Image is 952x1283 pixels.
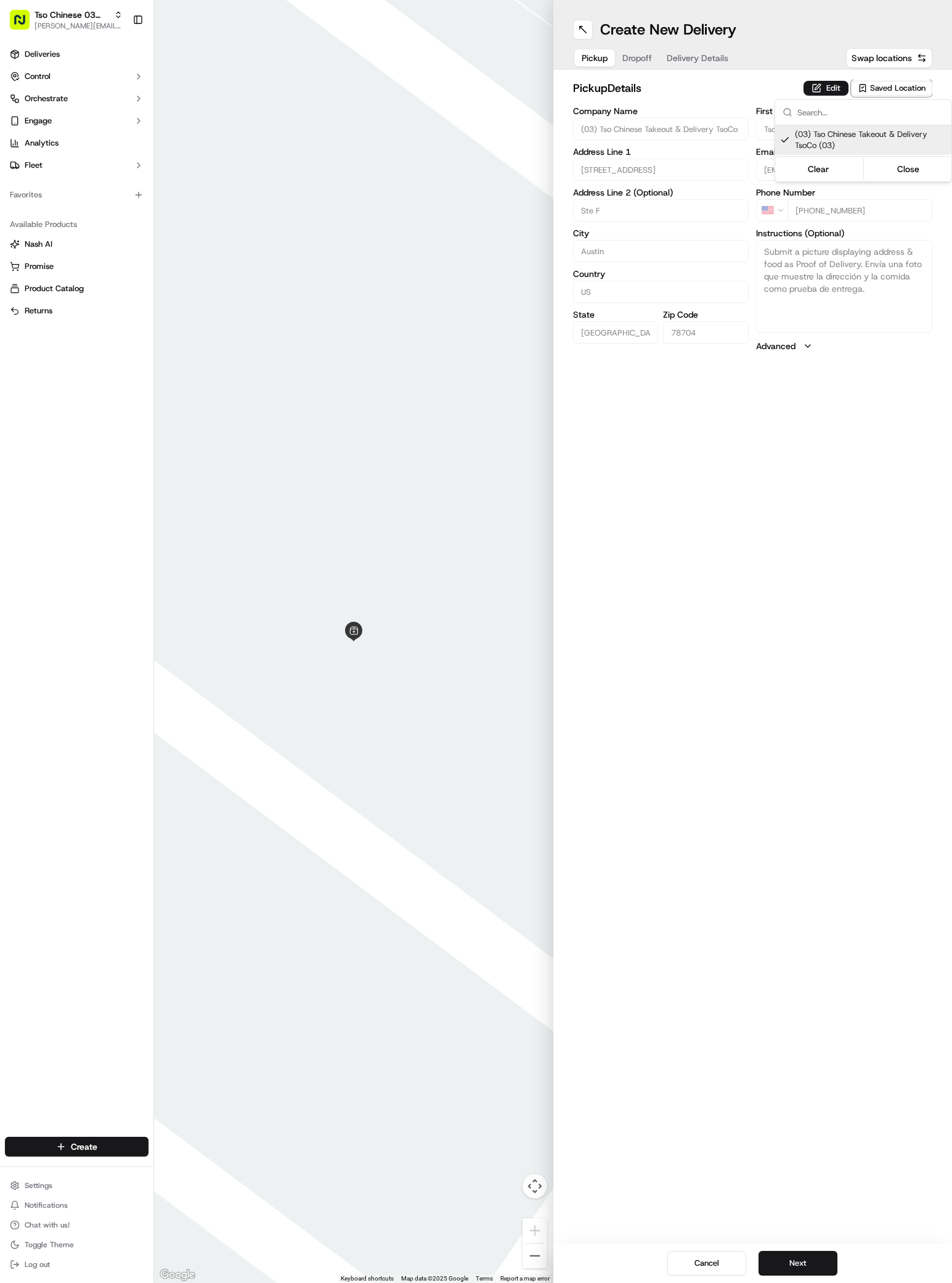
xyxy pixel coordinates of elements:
input: Search... [797,100,944,125]
span: (03) Tso Chinese Takeout & Delivery TsoCo (03) [795,129,946,151]
button: Close [866,160,951,178]
div: Suggestions [775,125,951,181]
span: Pylon [123,43,149,52]
a: Powered byPylon [87,43,149,52]
button: Clear [776,160,861,178]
